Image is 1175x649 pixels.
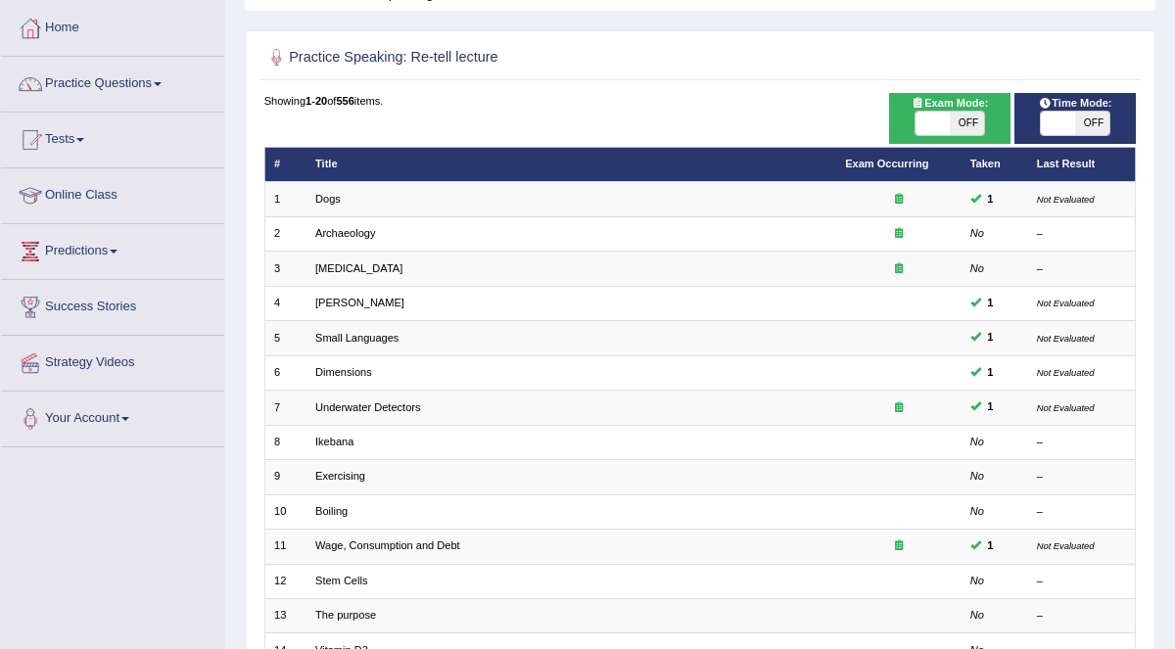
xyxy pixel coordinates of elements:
[305,95,327,107] b: 1-20
[970,227,984,239] em: No
[981,191,1000,209] span: You can still take this question
[264,530,306,564] td: 11
[264,460,306,494] td: 9
[264,391,306,425] td: 7
[264,45,805,70] h2: Practice Speaking: Re-tell lecture
[1037,261,1126,277] div: –
[981,364,1000,382] span: You can still take this question
[315,193,341,205] a: Dogs
[970,436,984,447] em: No
[306,147,836,181] th: Title
[845,158,928,169] a: Exam Occurring
[1,113,224,162] a: Tests
[1,168,224,217] a: Online Class
[1037,469,1126,485] div: –
[970,575,984,586] em: No
[264,286,306,320] td: 4
[315,332,399,344] a: Small Languages
[1075,112,1109,135] span: OFF
[981,537,1000,555] span: You can still take this question
[1,224,224,273] a: Predictions
[845,538,952,554] div: Exam occurring question
[264,425,306,459] td: 8
[845,226,952,242] div: Exam occurring question
[970,470,984,482] em: No
[264,147,306,181] th: #
[264,494,306,529] td: 10
[315,470,365,482] a: Exercising
[315,609,376,621] a: The purpose
[1,57,224,106] a: Practice Questions
[315,575,367,586] a: Stem Cells
[845,400,952,416] div: Exam occurring question
[315,227,375,239] a: Archaeology
[264,564,306,598] td: 12
[981,398,1000,416] span: You can still take this question
[315,297,404,308] a: [PERSON_NAME]
[315,436,353,447] a: Ikebana
[845,261,952,277] div: Exam occurring question
[264,599,306,633] td: 13
[1037,333,1095,344] small: Not Evaluated
[889,93,1011,144] div: Show exams occurring in exams
[336,95,353,107] b: 556
[981,329,1000,347] span: You can still take this question
[1,280,224,329] a: Success Stories
[1037,367,1095,378] small: Not Evaluated
[1,336,224,385] a: Strategy Videos
[315,401,420,413] a: Underwater Detectors
[1037,540,1095,551] small: Not Evaluated
[264,216,306,251] td: 2
[315,262,402,274] a: [MEDICAL_DATA]
[981,295,1000,312] span: You can still take this question
[970,262,984,274] em: No
[1037,504,1126,520] div: –
[905,95,995,113] span: Exam Mode:
[845,192,952,208] div: Exam occurring question
[961,147,1027,181] th: Taken
[315,539,460,551] a: Wage, Consumption and Debt
[264,252,306,286] td: 3
[1037,226,1126,242] div: –
[970,505,984,517] em: No
[1037,435,1126,450] div: –
[970,609,984,621] em: No
[1037,298,1095,308] small: Not Evaluated
[1027,147,1136,181] th: Last Result
[1037,402,1095,413] small: Not Evaluated
[264,182,306,216] td: 1
[1,1,224,50] a: Home
[1037,574,1126,589] div: –
[1,392,224,440] a: Your Account
[264,321,306,355] td: 5
[950,112,984,135] span: OFF
[264,93,1137,109] div: Showing of items.
[264,355,306,390] td: 6
[1037,608,1126,624] div: –
[1032,95,1118,113] span: Time Mode:
[315,366,372,378] a: Dimensions
[315,505,348,517] a: Boiling
[1037,194,1095,205] small: Not Evaluated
